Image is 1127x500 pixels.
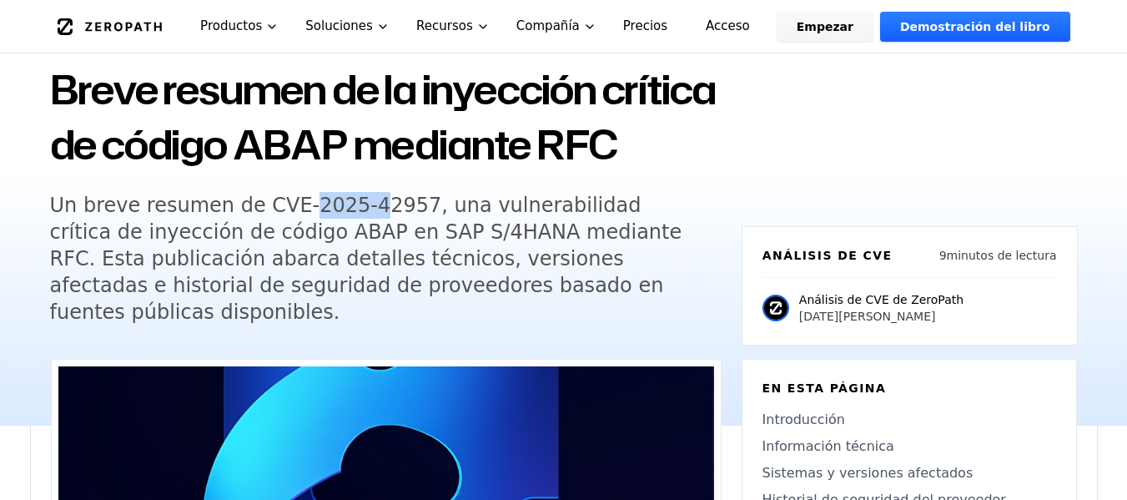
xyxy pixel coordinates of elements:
[686,12,770,42] a: Acceso
[777,12,873,42] a: Empezar
[799,310,936,323] font: [DATE][PERSON_NAME]
[799,293,963,306] font: Análisis de CVE de ZeroPath
[706,18,750,33] font: Acceso
[762,463,1056,483] a: Sistemas y versiones afectados
[416,18,473,33] font: Recursos
[200,18,262,33] font: Productos
[50,6,717,172] font: SAP S/4HANA CVE-2025-42957: Breve resumen de la inyección crítica de código ABAP mediante RFC
[305,18,373,33] font: Soluciones
[947,249,1057,262] font: minutos de lectura
[900,20,1050,33] font: Demostración del libro
[762,465,974,481] font: Sistemas y versiones afectados
[762,412,845,427] font: Introducción
[762,295,789,321] img: Análisis de CVE de ZeroPath
[939,249,947,262] font: 9
[762,410,1056,430] a: Introducción
[762,249,893,262] font: Análisis de CVE
[762,381,887,395] font: En esta página
[623,18,667,33] font: Precios
[516,18,580,33] font: Compañía
[762,437,1056,457] a: Información técnica
[797,20,853,33] font: Empezar
[762,438,894,454] font: Información técnica
[50,194,682,324] font: Un breve resumen de CVE-2025-42957, una vulnerabilidad crítica de inyección de código ABAP en SAP...
[880,12,1070,42] a: Demostración del libro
